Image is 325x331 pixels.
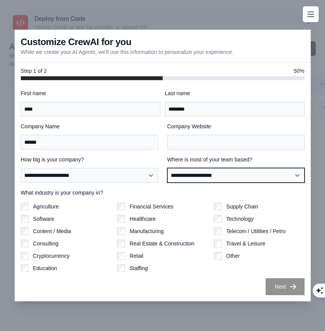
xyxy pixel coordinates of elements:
iframe: Chat Widget [286,294,325,331]
label: Staffing [130,264,148,272]
label: Company Website [167,123,305,130]
span: 50% [293,67,304,75]
label: Real Estate & Construction [130,240,194,247]
div: 채팅 위젯 [286,294,325,331]
label: Financial Services [130,203,173,210]
button: Next [266,278,305,295]
label: Content / Media [33,227,71,235]
label: Telecom / Utilities / Petro [226,227,286,235]
span: Step 1 of 2 [21,67,47,75]
label: How big is your company? [21,156,158,163]
label: Cryptocurrency [33,252,70,260]
label: Education [33,264,57,272]
label: Agriculture [33,203,59,210]
label: Software [33,215,54,223]
label: Manufacturing [130,227,164,235]
label: Consulting [33,240,59,247]
p: While we create your AI Agents, we'll use this information to personalize your experience. [21,48,234,56]
label: Where is most of your team based? [167,156,305,163]
label: Technology [226,215,254,223]
label: What industry is your company in? [21,189,305,197]
label: Supply Chain [226,203,258,210]
label: Healthcare [130,215,156,223]
label: Travel & Leisure [226,240,265,247]
button: Toggle navigation [303,6,319,22]
h3: Customize CrewAI for you [21,36,131,48]
label: Company Name [21,123,158,130]
label: Retail [130,252,143,260]
label: Other [226,252,240,260]
label: First name [21,89,160,97]
label: Last name [165,89,305,97]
